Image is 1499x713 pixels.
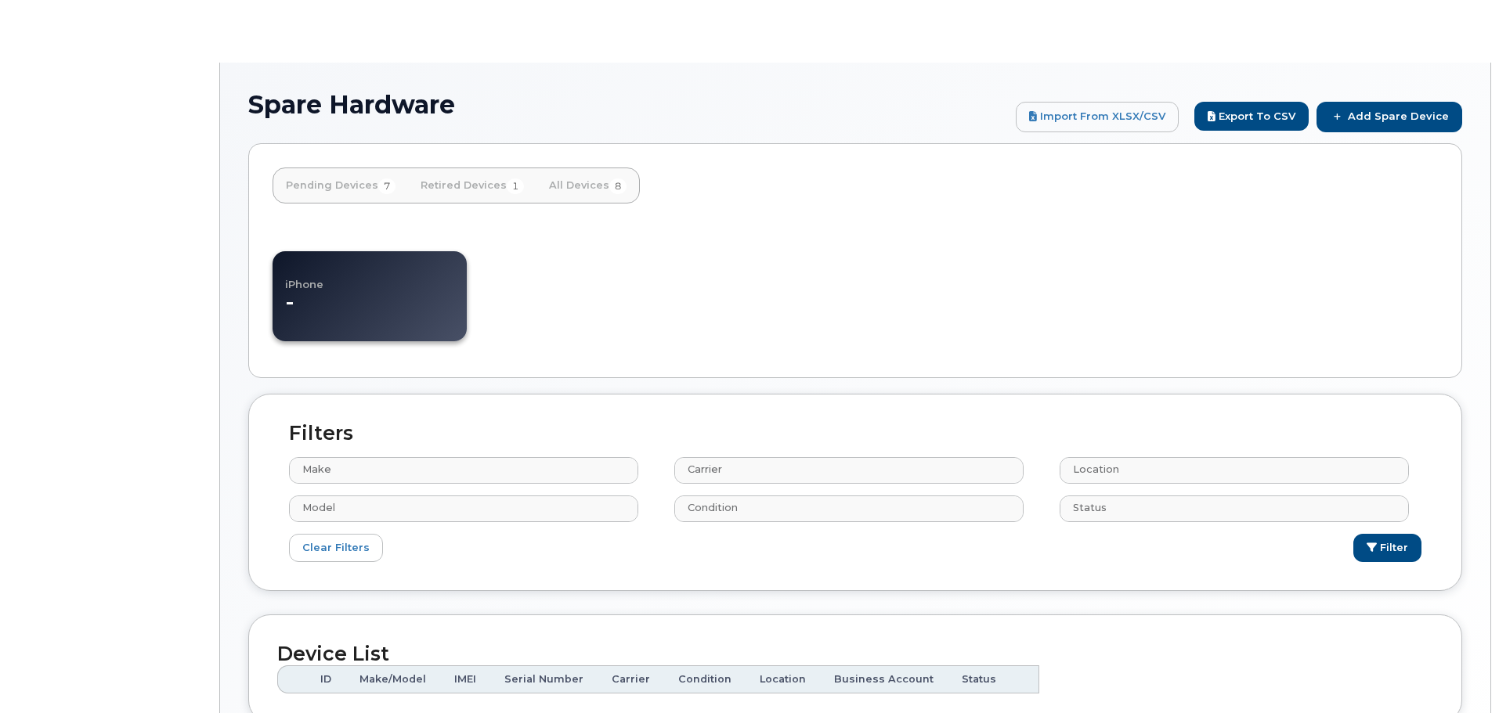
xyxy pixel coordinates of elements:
dd: - [285,290,467,330]
th: Make/Model [345,665,440,693]
th: Serial Number [490,665,598,693]
a: Retired Devices1 [408,168,536,203]
button: Export to CSV [1194,102,1309,131]
h1: Spare Hardware [248,91,1008,118]
a: Import from XLSX/CSV [1016,102,1179,131]
a: Pending Devices7 [273,168,408,203]
button: Filter [1353,534,1421,563]
a: Add Spare Device [1317,102,1462,131]
h4: iPhone [285,263,467,290]
th: Business Account [820,665,948,693]
span: 8 [609,178,627,194]
th: Carrier [598,665,664,693]
th: Location [746,665,820,693]
span: 7 [378,178,396,194]
a: Clear Filters [289,534,383,563]
th: Condition [664,665,746,693]
th: ID [306,665,345,693]
h2: Filters [277,423,1433,445]
h2: Device List [277,643,1433,665]
th: IMEI [440,665,490,693]
span: 1 [507,178,524,194]
th: Status [948,665,1010,693]
a: All Devices8 [536,168,639,203]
